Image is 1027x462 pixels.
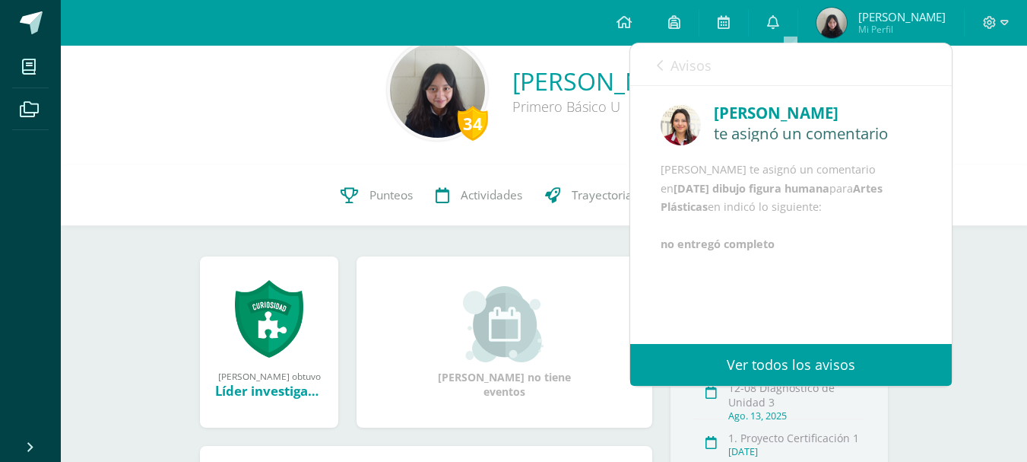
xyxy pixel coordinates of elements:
[728,445,864,458] div: [DATE]
[661,105,701,145] img: 08cdfe488ee6e762f49c3a355c2599e7.png
[858,9,946,24] span: [PERSON_NAME]
[461,187,522,203] span: Actividades
[670,56,712,75] span: Avisos
[816,8,847,38] img: b98dcfdf1e9a445b6df2d552ad5736ea.png
[390,43,485,138] img: 868944c2c9e352cd9449b982742fd031.png
[728,409,864,422] div: Ago. 13, 2025
[429,286,581,399] div: [PERSON_NAME] no tiene eventos
[215,382,323,400] div: Líder investigador
[630,344,952,386] a: Ver todos los avisos
[728,381,864,409] div: 12-08 Diagnóstico de Unidad 3
[714,101,921,125] div: [PERSON_NAME]
[458,106,488,141] div: 34
[512,97,702,116] div: Primero Básico U
[728,431,864,445] div: 1. Proyecto Certificación 1
[661,161,921,253] div: [PERSON_NAME] te asignó un comentario en para en indicó lo siguiente:
[329,165,424,226] a: Punteos
[661,237,775,251] b: no entregó completo
[463,286,546,362] img: event_small.png
[215,370,323,382] div: [PERSON_NAME] obtuvo
[714,125,921,142] div: te asignó un comentario
[369,187,413,203] span: Punteos
[534,165,644,226] a: Trayectoria
[424,165,534,226] a: Actividades
[512,65,702,97] a: [PERSON_NAME]
[858,23,946,36] span: Mi Perfil
[572,187,632,203] span: Trayectoria
[674,181,829,196] b: [DATE] dibujo figura humana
